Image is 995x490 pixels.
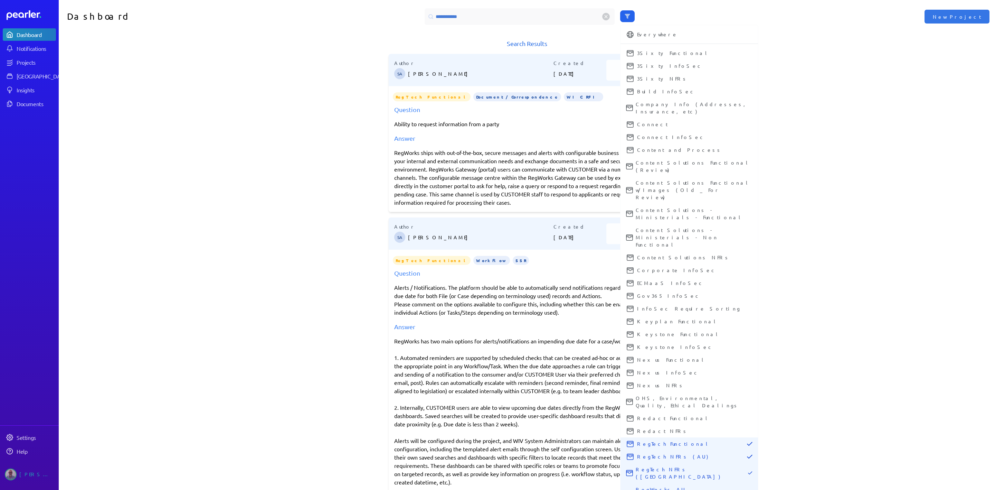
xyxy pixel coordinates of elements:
div: Answer [394,322,660,331]
span: RegTech Functional [393,92,471,101]
span: Content Solutions Functional w/Images (Old _ For Review) [636,179,752,201]
span: ECMaaS InfoSec [637,279,752,287]
span: Workflow [473,256,510,265]
button: Content Solutions Functional (Review) [620,156,758,176]
button: RegTech NFRs ([GEOGRAPHIC_DATA]) [620,463,758,483]
p: [DATE] [553,230,607,244]
span: Content Solutions Functional (Review) [636,159,752,174]
button: Keyplan Functional [620,315,758,328]
span: Build InfoSec [637,88,752,95]
span: 3Sixty Functional [637,49,752,57]
button: Nexus Functional [620,353,758,366]
a: Dashboard [7,10,56,20]
button: Connect InfoSec [620,131,758,144]
a: Dashboard [3,28,56,41]
button: Content Solutions Functional w/Images (Old _ For Review) [620,176,758,204]
span: Redact Functional [637,415,752,422]
div: RegWorks ships with out-of-the-box, secure messages and alerts with configurable business rules t... [394,148,660,206]
div: Documents [17,100,55,107]
span: Keystone Functional [637,331,752,338]
span: Nexus InfoSec [637,369,752,376]
div: RegWorks has two main options for alerts/notifications an impending due date for a case/workflow/... [394,337,660,486]
span: Company Info (Addresses, Insurance, etc) [636,101,752,115]
div: [GEOGRAPHIC_DATA] [17,73,68,80]
span: New Project [933,13,981,20]
span: 3Sixty InfoSec [637,62,752,70]
span: More Info [615,63,651,77]
span: RegTech Functional [637,440,744,447]
span: OHS, Environmental, Quality, Ethical Dealings [636,395,752,409]
p: Alerts / Notifications. The platform should be able to automatically send notifications regarding... [394,283,660,316]
button: RegTech NFRs (AU) [620,450,758,463]
p: Ability to request information from a party [394,120,660,128]
button: Content Solutions - Ministerials - Functional [620,204,758,224]
button: ECMaaS InfoSec [620,277,758,289]
span: Nexus Functional [637,356,752,363]
p: Author [394,223,553,230]
button: Company Info (Addresses, Insurance, etc) [620,98,758,118]
a: Settings [3,431,56,444]
div: Notifications [17,45,55,52]
p: [PERSON_NAME] [408,230,553,244]
button: More Info [606,223,660,244]
span: Corporate InfoSec [637,267,752,274]
span: Everywhere [637,31,752,38]
span: RegTech NFRs ([GEOGRAPHIC_DATA]) [636,466,745,480]
button: Gov365 InfoSec [620,289,758,302]
div: Insights [17,86,55,93]
button: Content Solutions - Ministerials - Non Functional [620,224,758,251]
button: New Project [925,10,989,24]
a: Documents [3,98,56,110]
span: Content Solutions - Ministerials - Non Functional [636,226,752,248]
span: Content and Process [637,146,752,154]
button: 3Sixty Functional [620,47,758,59]
div: [PERSON_NAME] [19,469,54,480]
button: Build InfoSec [620,85,758,98]
div: Settings [17,434,55,441]
a: Insights [3,84,56,96]
a: Notifications [3,42,56,55]
span: Content Solutions NFRs [637,254,752,261]
div: Help [17,448,55,455]
h1: Dashboard [67,8,293,25]
img: Jason Riches [5,469,17,480]
span: Content Solutions - Ministerials - Functional [636,206,752,221]
div: Question [394,105,660,114]
p: [PERSON_NAME] [408,67,553,81]
button: 3Sixty InfoSec [620,59,758,72]
span: Nexus NFRs [637,382,752,389]
button: Redact NFRs [620,425,758,437]
div: Question [394,268,660,278]
span: Gov365 InfoSec [637,292,752,299]
span: Keystone InfoSec [637,343,752,351]
a: Jason Riches's photo[PERSON_NAME] [3,466,56,483]
button: Redact Functional [620,412,758,425]
button: Content and Process [620,144,758,156]
div: Projects [17,59,55,66]
span: Steve Ackermann [394,68,405,79]
button: More Info [606,60,660,81]
span: Redact NFRs [637,427,752,435]
span: 3Sixty NFRs [637,75,752,82]
span: Connect InfoSec [637,133,752,141]
span: SSR [513,256,529,265]
button: InfoSec Require Sorting [620,302,758,315]
button: Nexus InfoSec [620,366,758,379]
h1: Search Results [389,39,665,48]
span: RegTech NFRs (AU) [637,453,744,460]
button: Nexus NFRs [620,379,758,392]
button: Connect [620,118,758,131]
button: Corporate InfoSec [620,264,758,277]
span: More Info [615,227,651,241]
button: Everywhere [620,28,758,41]
button: Keystone Functional [620,328,758,341]
span: WIC RFI [564,92,603,101]
div: Dashboard [17,31,55,38]
button: Keystone InfoSec [620,341,758,353]
button: Content Solutions NFRs [620,251,758,264]
a: [GEOGRAPHIC_DATA] [3,70,56,82]
p: Created [553,223,607,230]
button: OHS, Environmental, Quality, Ethical Dealings [620,392,758,412]
span: Keyplan Functional [637,318,752,325]
p: Created [553,59,607,67]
